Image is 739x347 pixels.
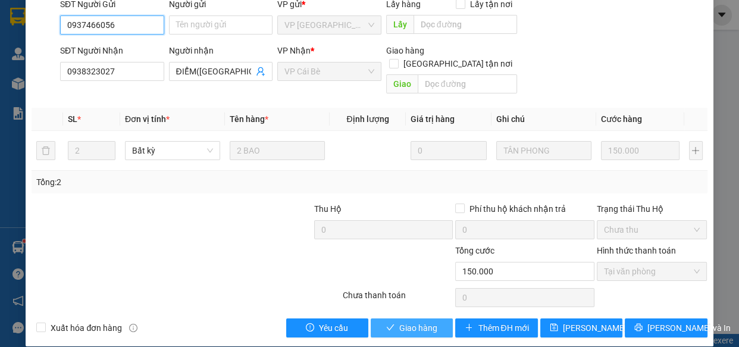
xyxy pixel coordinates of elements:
[455,318,537,337] button: plusThêm ĐH mới
[342,289,455,310] div: Chưa thanh toán
[411,114,455,124] span: Giá trị hàng
[634,323,643,333] span: printer
[102,11,130,24] span: Nhận:
[277,46,311,55] span: VP Nhận
[284,62,374,80] span: VP Cái Bè
[386,323,394,333] span: check
[129,324,137,332] span: info-circle
[68,114,77,124] span: SL
[597,202,707,215] div: Trạng thái Thu Hộ
[418,74,517,93] input: Dọc đường
[230,114,268,124] span: Tên hàng
[346,114,389,124] span: Định lượng
[314,204,342,214] span: Thu Hộ
[46,321,127,335] span: Xuất hóa đơn hàng
[647,321,731,335] span: [PERSON_NAME] và In
[414,15,517,34] input: Dọc đường
[491,108,596,131] th: Ghi chú
[169,44,273,57] div: Người nhận
[319,321,348,335] span: Yêu cầu
[604,262,700,280] span: Tại văn phòng
[550,323,558,333] span: save
[386,74,418,93] span: Giao
[371,318,453,337] button: checkGiao hàng
[230,141,325,160] input: VD: Bàn, Ghế
[455,246,494,255] span: Tổng cước
[478,321,528,335] span: Thêm ĐH mới
[601,141,679,160] input: 0
[399,57,517,70] span: [GEOGRAPHIC_DATA] tận nơi
[386,46,424,55] span: Giao hàng
[597,246,676,255] label: Hình thức thanh toán
[36,141,55,160] button: delete
[496,141,591,160] input: Ghi Chú
[10,11,29,24] span: Gửi:
[10,24,93,39] div: VU
[601,114,642,124] span: Cước hàng
[563,321,658,335] span: [PERSON_NAME] thay đổi
[465,323,473,333] span: plus
[100,77,224,93] div: 70.000
[102,53,223,70] div: 0987523650
[132,142,213,160] span: Bất kỳ
[540,318,622,337] button: save[PERSON_NAME] thay đổi
[60,44,164,57] div: SĐT Người Nhận
[100,80,128,92] span: Chưa :
[625,318,707,337] button: printer[PERSON_NAME] và In
[10,10,93,24] div: VP Cái Bè
[10,39,93,55] div: 0888465495
[411,141,487,160] input: 0
[102,39,223,53] div: NGÂN
[102,10,223,39] div: VP [GEOGRAPHIC_DATA]
[689,141,703,160] button: plus
[125,114,170,124] span: Đơn vị tính
[399,321,437,335] span: Giao hàng
[306,323,314,333] span: exclamation-circle
[465,202,571,215] span: Phí thu hộ khách nhận trả
[286,318,368,337] button: exclamation-circleYêu cầu
[386,15,414,34] span: Lấy
[36,176,286,189] div: Tổng: 2
[284,16,374,34] span: VP Sài Gòn
[604,221,700,239] span: Chưa thu
[256,67,265,76] span: user-add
